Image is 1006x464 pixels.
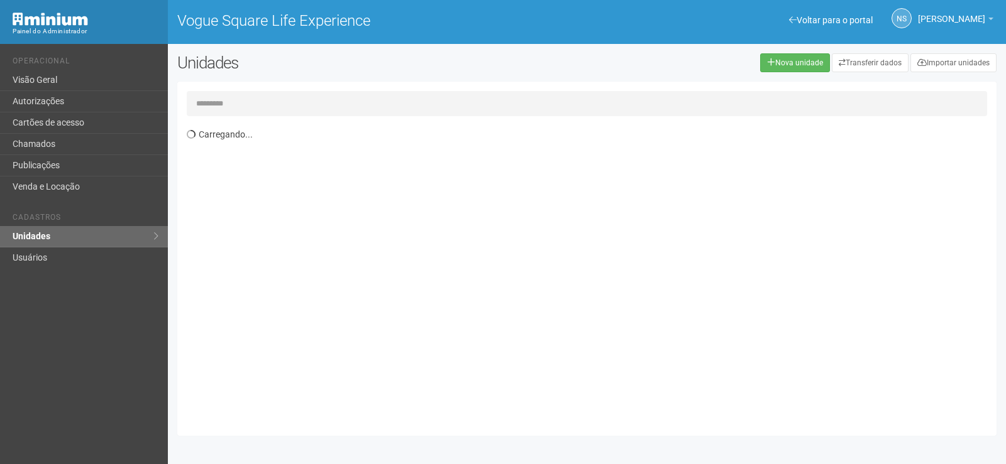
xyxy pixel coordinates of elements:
[832,53,909,72] a: Transferir dados
[177,13,578,29] h1: Vogue Square Life Experience
[13,213,158,226] li: Cadastros
[918,16,993,26] a: [PERSON_NAME]
[892,8,912,28] a: NS
[918,2,985,24] span: Nicolle Silva
[177,53,508,72] h2: Unidades
[910,53,997,72] a: Importar unidades
[760,53,830,72] a: Nova unidade
[789,15,873,25] a: Voltar para o portal
[13,13,88,26] img: Minium
[13,57,158,70] li: Operacional
[13,26,158,37] div: Painel do Administrador
[187,122,997,426] div: Carregando...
